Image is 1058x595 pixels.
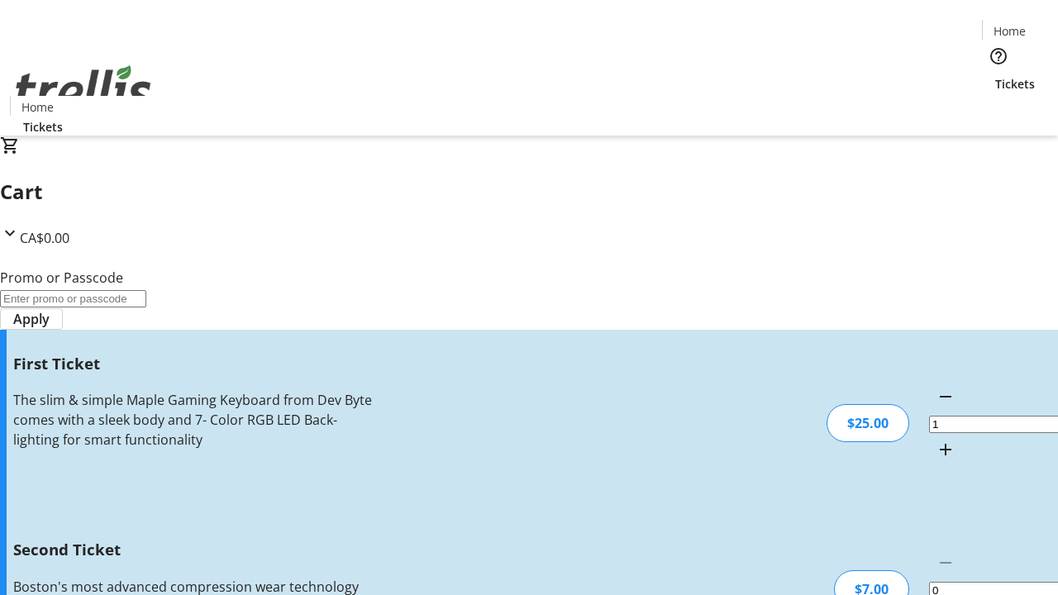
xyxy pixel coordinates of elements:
[982,93,1015,126] button: Cart
[13,538,374,561] h3: Second Ticket
[11,98,64,116] a: Home
[827,404,909,442] div: $25.00
[995,75,1035,93] span: Tickets
[982,40,1015,73] button: Help
[982,75,1048,93] a: Tickets
[13,390,374,450] div: The slim & simple Maple Gaming Keyboard from Dev Byte comes with a sleek body and 7- Color RGB LE...
[983,22,1036,40] a: Home
[10,118,76,136] a: Tickets
[10,47,157,130] img: Orient E2E Organization DpnduCXZIO's Logo
[929,380,962,413] button: Decrement by one
[929,433,962,466] button: Increment by one
[13,352,374,375] h3: First Ticket
[21,98,54,116] span: Home
[13,309,50,329] span: Apply
[23,118,63,136] span: Tickets
[20,229,69,247] span: CA$0.00
[994,22,1026,40] span: Home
